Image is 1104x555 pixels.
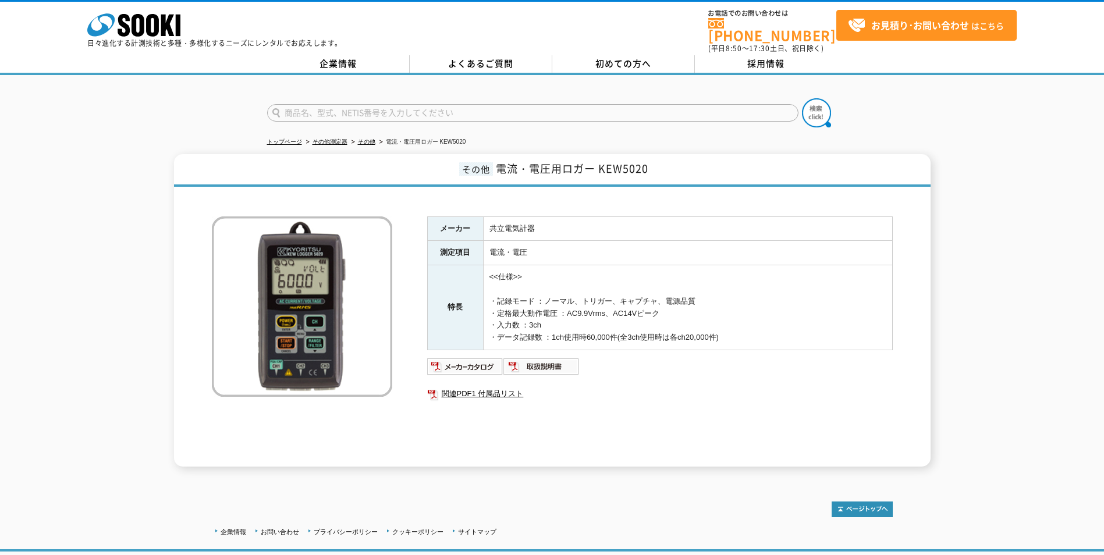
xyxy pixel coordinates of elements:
td: <<仕様>> ・記録モード ：ノーマル、トリガー、キャプチャ、電源品質 ・定格最大動作電圧 ：AC9.9Vrms、AC14Vピーク ・入力数 ：3ch ・データ記録数 ：1ch使用時60,000... [483,265,892,350]
span: (平日 ～ 土日、祝日除く) [708,43,823,54]
a: メーカーカタログ [427,365,503,373]
a: サイトマップ [458,528,496,535]
a: 採用情報 [695,55,837,73]
a: 企業情報 [221,528,246,535]
a: その他測定器 [313,138,347,145]
li: 電流・電圧用ロガー KEW5020 [377,136,466,148]
span: お電話でのお問い合わせは [708,10,836,17]
a: 関連PDF1 付属品リスト [427,386,893,401]
span: 電流・電圧用ロガー KEW5020 [496,161,648,176]
span: 8:50 [726,43,742,54]
a: 取扱説明書 [503,365,580,373]
a: その他 [358,138,375,145]
img: メーカーカタログ [427,357,503,376]
p: 日々進化する計測技術と多種・多様化するニーズにレンタルでお応えします。 [87,40,342,47]
input: 商品名、型式、NETIS番号を入力してください [267,104,798,122]
span: 初めての方へ [595,57,651,70]
img: トップページへ [832,501,893,517]
a: トップページ [267,138,302,145]
span: その他 [459,162,493,176]
th: 測定項目 [427,241,483,265]
a: よくあるご質問 [410,55,552,73]
a: お見積り･お問い合わせはこちら [836,10,1017,41]
span: はこちら [848,17,1004,34]
strong: お見積り･お問い合わせ [871,18,969,32]
span: 17:30 [749,43,770,54]
img: 電流・電圧用ロガー KEW5020 [212,216,392,397]
th: 特長 [427,265,483,350]
a: クッキーポリシー [392,528,443,535]
a: [PHONE_NUMBER] [708,18,836,42]
td: 共立電気計器 [483,216,892,241]
td: 電流・電圧 [483,241,892,265]
a: 初めての方へ [552,55,695,73]
th: メーカー [427,216,483,241]
a: お問い合わせ [261,528,299,535]
img: 取扱説明書 [503,357,580,376]
a: 企業情報 [267,55,410,73]
a: プライバシーポリシー [314,528,378,535]
img: btn_search.png [802,98,831,127]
